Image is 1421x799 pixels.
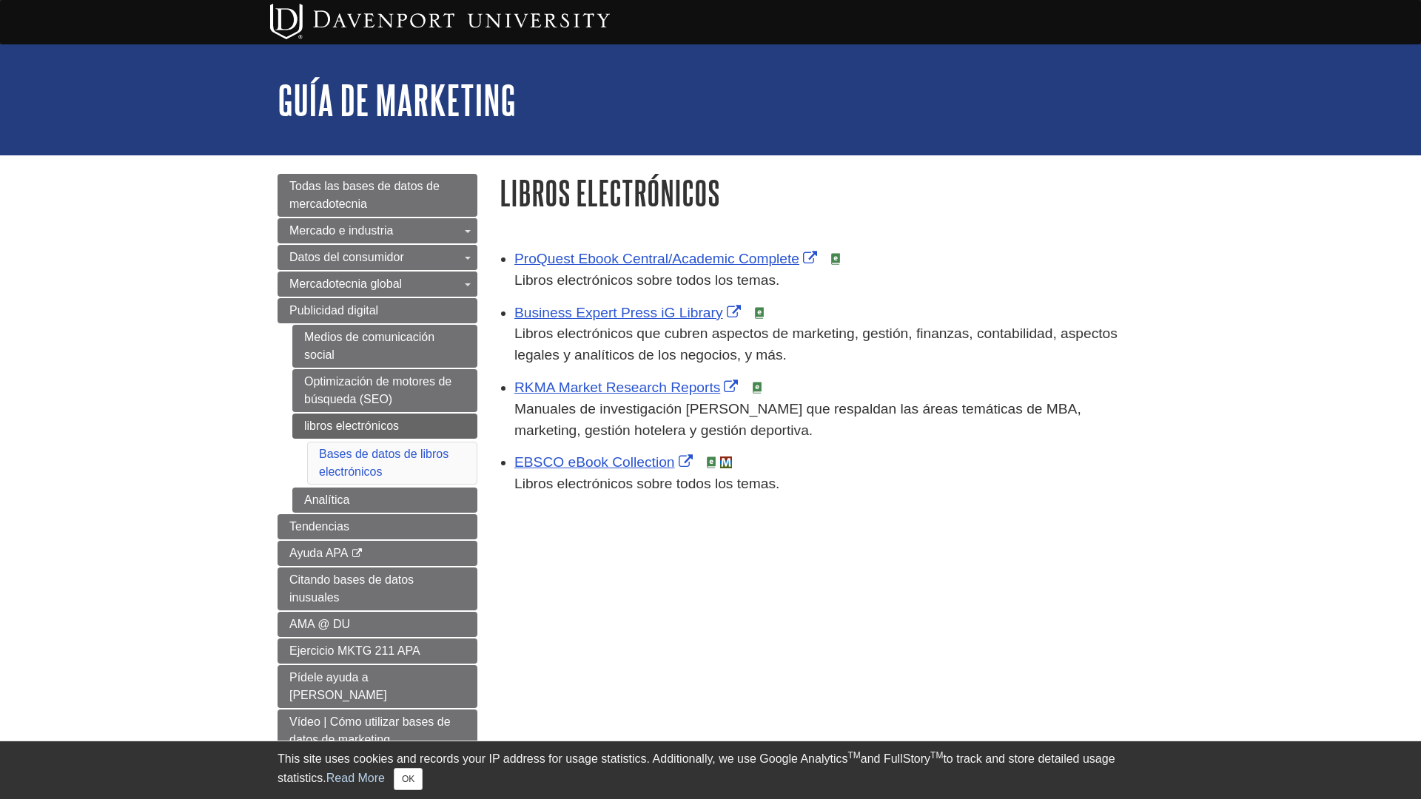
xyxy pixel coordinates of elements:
[292,488,477,513] a: Analítica
[514,251,821,266] a: Link opens in new window
[278,750,1143,790] div: This site uses cookies and records your IP address for usage statistics. Additionally, we use Goo...
[351,549,363,559] i: This link opens in a new window
[830,253,841,265] img: e-Book
[514,473,1143,495] p: Libros electrónicos sobre todos los temas.
[278,541,477,566] a: Ayuda APA
[289,618,350,630] span: AMA @ DU
[278,514,477,539] a: Tendencias
[751,382,763,394] img: e-Book
[394,768,423,790] button: Close
[278,612,477,637] a: AMA @ DU
[847,750,860,761] sup: TM
[270,4,610,39] img: Davenport University
[319,448,449,478] a: Bases de datos de libros electrónicos
[289,715,451,746] span: Vídeo | Cómo utilizar bases de datos de marketing
[289,277,402,290] span: Mercadotecnia global
[289,251,404,263] span: Datos del consumidor
[514,399,1143,442] p: Manuales de investigación [PERSON_NAME] que respaldan las áreas temáticas de MBA, marketing, gest...
[500,174,1143,212] h1: libros electrónicos
[278,77,516,123] a: Guía de Marketing
[514,454,696,470] a: Link opens in new window
[514,380,742,395] a: Link opens in new window
[289,573,414,604] span: Citando bases de datos inusuales
[292,414,477,439] a: libros electrónicos
[278,567,477,610] a: Citando bases de datos inusuales
[289,180,440,210] span: Todas las bases de datos de mercadotecnia
[289,671,387,701] span: Pídele ayuda a [PERSON_NAME]
[292,325,477,368] a: Medios de comunicación social
[278,638,477,664] a: Ejercicio MKTG 211 APA
[289,644,420,657] span: Ejercicio MKTG 211 APA
[278,218,477,243] a: Mercado e industria
[278,272,477,297] a: Mercadotecnia global
[514,270,1143,291] p: Libros electrónicos sobre todos los temas.
[514,305,745,320] a: Link opens in new window
[326,772,385,784] a: Read More
[930,750,943,761] sup: TM
[514,323,1143,366] p: Libros electrónicos que cubren aspectos de marketing, gestión, finanzas, contabilidad, aspectos l...
[278,174,477,217] a: Todas las bases de datos de mercadotecnia
[720,456,732,468] img: MeL (Michigan electronic Library)
[753,307,765,319] img: e-Book
[289,520,349,533] span: Tendencias
[278,709,477,752] a: Vídeo | Cómo utilizar bases de datos de marketing
[278,245,477,270] a: Datos del consumidor
[705,456,717,468] img: e-Book
[292,369,477,412] a: Optimización de motores de búsqueda (SEO)
[289,304,378,317] span: Publicidad digital
[289,224,394,237] span: Mercado e industria
[278,665,477,708] a: Pídele ayuda a [PERSON_NAME]
[289,547,348,559] span: Ayuda APA
[278,298,477,323] a: Publicidad digital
